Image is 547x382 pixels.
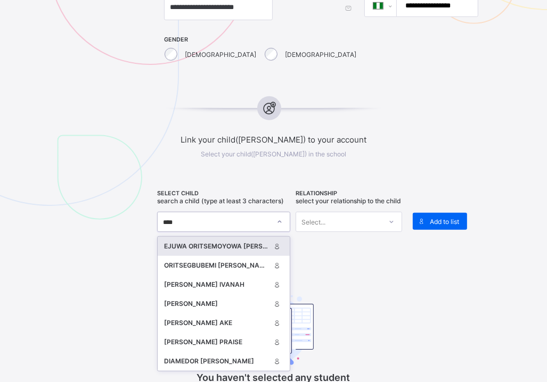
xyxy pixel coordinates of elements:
[164,36,359,43] span: GENDER
[296,197,401,205] span: Select your relationship to the child
[164,260,270,271] div: ORITSEGBUBEMI [PERSON_NAME]
[157,197,284,205] span: Search a child (type at least 3 characters)
[164,337,270,347] div: [PERSON_NAME] PRAISE
[164,356,270,367] div: DIAMEDOR [PERSON_NAME]
[430,218,459,226] span: Add to list
[137,135,411,145] span: Link your child([PERSON_NAME]) to your account
[157,190,290,197] span: SELECT CHILD
[164,298,270,309] div: [PERSON_NAME]
[296,190,402,197] span: RELATIONSHIP
[164,279,270,290] div: [PERSON_NAME] IVANAH
[164,318,270,328] div: [PERSON_NAME] AKE
[285,51,356,59] label: [DEMOGRAPHIC_DATA]
[201,150,346,158] span: Select your child([PERSON_NAME]) in the school
[185,51,256,59] label: [DEMOGRAPHIC_DATA]
[301,212,325,232] div: Select...
[164,241,270,252] div: EJUWA ORITSEMOYOWA [PERSON_NAME]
